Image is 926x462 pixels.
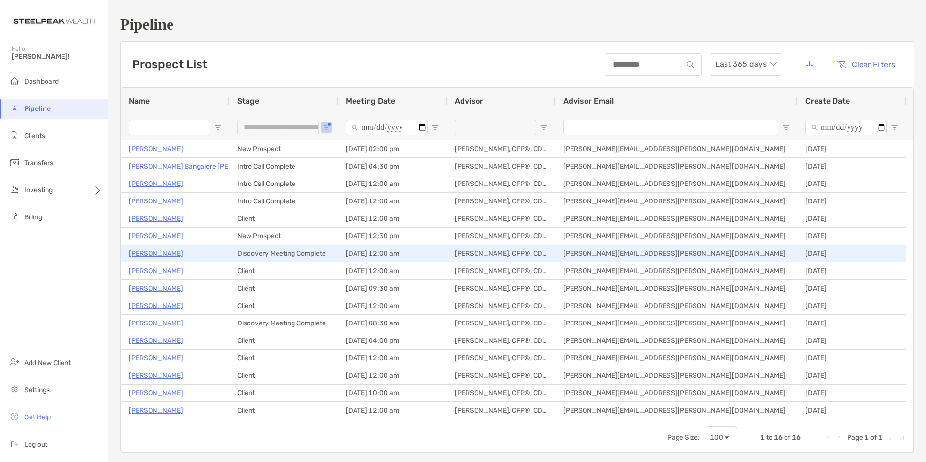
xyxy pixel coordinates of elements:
button: Open Filter Menu [540,123,548,131]
div: [PERSON_NAME][EMAIL_ADDRESS][PERSON_NAME][DOMAIN_NAME] [556,367,798,384]
a: [PERSON_NAME] [129,282,183,294]
div: Intro Call Complete [230,158,338,175]
div: Page Size [706,426,737,449]
div: [DATE] [798,297,906,314]
span: 1 [760,433,765,442]
div: [PERSON_NAME], CFP®, CDFA® [447,228,556,245]
a: [PERSON_NAME] [129,317,183,329]
span: Advisor [455,96,483,106]
div: Page Size: [667,433,700,442]
div: [PERSON_NAME], CFP®, CDFA® [447,262,556,279]
div: [PERSON_NAME][EMAIL_ADDRESS][PERSON_NAME][DOMAIN_NAME] [556,193,798,210]
button: Open Filter Menu [891,123,898,131]
div: [DATE] 12:00 am [338,245,447,262]
a: [PERSON_NAME] [129,352,183,364]
div: [PERSON_NAME], CFP®, CDFA® [447,332,556,349]
span: 1 [864,433,869,442]
a: [PERSON_NAME] [129,387,183,399]
span: Dashboard [24,77,59,86]
div: [PERSON_NAME][EMAIL_ADDRESS][PERSON_NAME][DOMAIN_NAME] [556,158,798,175]
span: Transfers [24,159,53,167]
span: 1 [878,433,882,442]
a: [PERSON_NAME] [129,247,183,260]
div: [DATE] 12:00 am [338,262,447,279]
img: transfers icon [9,156,20,168]
img: add_new_client icon [9,356,20,368]
button: Clear Filters [829,54,902,75]
img: settings icon [9,384,20,395]
div: [DATE] 12:30 pm [338,228,447,245]
div: First Page [824,434,832,442]
button: Open Filter Menu [782,123,790,131]
div: [PERSON_NAME][EMAIL_ADDRESS][PERSON_NAME][DOMAIN_NAME] [556,350,798,367]
div: [PERSON_NAME], CFP®, CDFA® [447,158,556,175]
a: [PERSON_NAME] [129,335,183,347]
div: [DATE] [798,262,906,279]
div: New Prospect [230,140,338,157]
div: Client [230,262,338,279]
a: [PERSON_NAME] [129,213,183,225]
img: get-help icon [9,411,20,422]
a: [PERSON_NAME] [129,143,183,155]
div: [PERSON_NAME], CFP®, CDFA® [447,350,556,367]
span: Clients [24,132,45,140]
p: [PERSON_NAME] [129,300,183,312]
span: Page [847,433,863,442]
a: [PERSON_NAME] Bangalore [PERSON_NAME] [129,160,272,172]
div: [PERSON_NAME], CFP®, CDFA® [447,315,556,332]
div: [DATE] [798,332,906,349]
div: [DATE] 09:30 am [338,280,447,297]
button: Open Filter Menu [214,123,222,131]
div: [DATE] [798,158,906,175]
div: [DATE] [798,402,906,419]
div: Previous Page [835,434,843,442]
div: Client [230,350,338,367]
div: [PERSON_NAME][EMAIL_ADDRESS][PERSON_NAME][DOMAIN_NAME] [556,385,798,401]
h1: Pipeline [120,15,914,33]
a: [PERSON_NAME] [129,404,183,416]
h3: Prospect List [132,58,207,71]
p: [PERSON_NAME] [129,178,183,190]
span: Investing [24,186,53,194]
div: [DATE] 08:30 am [338,315,447,332]
img: billing icon [9,211,20,222]
span: Pipeline [24,105,51,113]
input: Advisor Email Filter Input [563,120,778,135]
div: Client [230,297,338,314]
div: Discovery Meeting Complete [230,315,338,332]
span: Add New Client [24,359,71,367]
span: 16 [792,433,801,442]
div: [DATE] [798,193,906,210]
div: [DATE] [798,367,906,384]
span: Last 365 days [715,54,776,75]
div: [PERSON_NAME], CFP®, CDFA® [447,385,556,401]
div: [PERSON_NAME][EMAIL_ADDRESS][PERSON_NAME][DOMAIN_NAME] [556,228,798,245]
div: [PERSON_NAME], CFP®, CDFA® [447,367,556,384]
div: 100 [710,433,723,442]
span: to [766,433,772,442]
div: [DATE] 10:00 am [338,385,447,401]
input: Name Filter Input [129,120,210,135]
div: [DATE] [798,245,906,262]
div: [DATE] [798,140,906,157]
div: Discovery Meeting Complete [230,245,338,262]
div: Intro Call Complete [230,175,338,192]
a: [PERSON_NAME] [129,370,183,382]
div: [DATE] [798,210,906,227]
p: [PERSON_NAME] [129,265,183,277]
div: New Prospect [230,228,338,245]
span: Advisor Email [563,96,614,106]
div: [PERSON_NAME], CFP®, CDFA® [447,193,556,210]
span: of [870,433,877,442]
div: [DATE] 12:00 am [338,350,447,367]
div: [DATE] [798,280,906,297]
